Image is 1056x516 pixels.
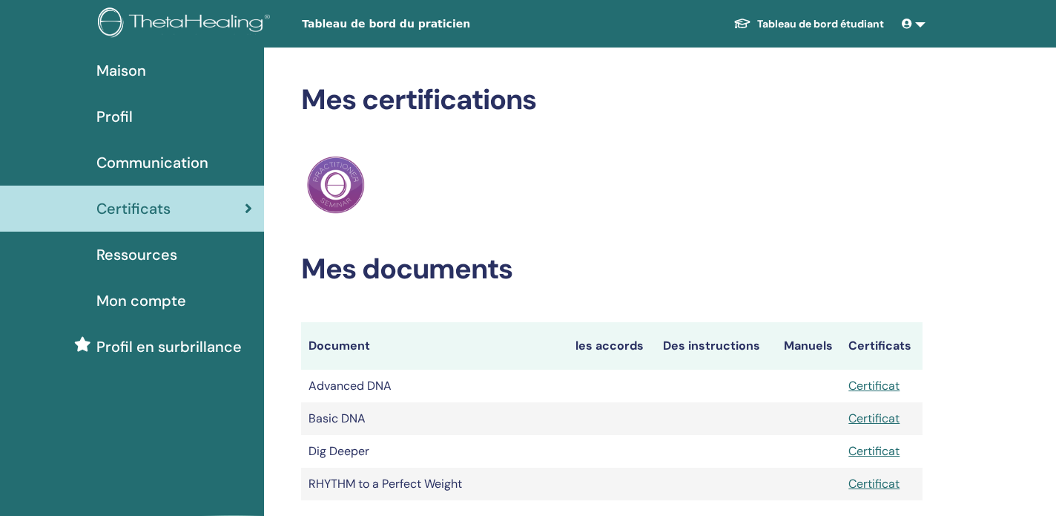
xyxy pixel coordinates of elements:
th: les accords [568,322,656,370]
img: Practitioner [307,156,365,214]
a: Certificat [848,411,900,426]
th: Document [301,322,568,370]
span: Profil [96,105,133,128]
span: Ressources [96,244,177,266]
h2: Mes certifications [301,83,923,117]
a: Certificat [848,378,900,393]
td: Dig Deeper [301,435,568,468]
h2: Mes documents [301,252,923,287]
span: Certificats [96,197,171,220]
td: Advanced DNA [301,370,568,402]
td: Basic DNA [301,402,568,435]
a: Tableau de bord étudiant [722,10,896,38]
span: Tableau de bord du praticien [302,16,524,32]
span: Communication [96,151,208,174]
span: Mon compte [96,290,186,312]
th: Manuels [776,322,842,370]
th: Des instructions [656,322,776,370]
span: Profil en surbrillance [96,336,242,358]
th: Certificats [841,322,923,370]
a: Certificat [848,443,900,459]
img: logo.png [98,7,275,41]
img: graduation-cap-white.svg [733,17,751,30]
span: Maison [96,59,146,82]
a: Certificat [848,476,900,491]
td: RHYTHM to a Perfect Weight [301,468,568,500]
